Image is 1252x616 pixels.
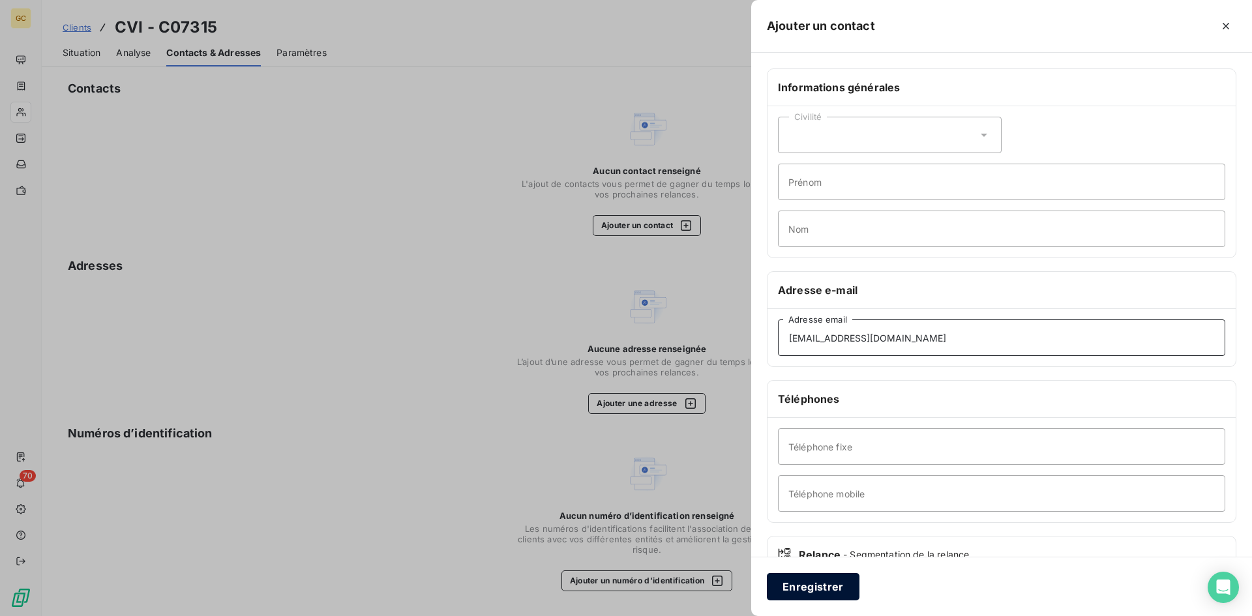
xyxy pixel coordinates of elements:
[778,80,1225,95] h6: Informations générales
[767,573,859,600] button: Enregistrer
[843,548,969,561] span: - Segmentation de la relance
[767,17,875,35] h5: Ajouter un contact
[778,391,1225,407] h6: Téléphones
[778,164,1225,200] input: placeholder
[778,319,1225,356] input: placeholder
[778,428,1225,465] input: placeholder
[778,547,1225,563] div: Relance
[778,475,1225,512] input: placeholder
[778,211,1225,247] input: placeholder
[778,282,1225,298] h6: Adresse e-mail
[1208,572,1239,603] div: Open Intercom Messenger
